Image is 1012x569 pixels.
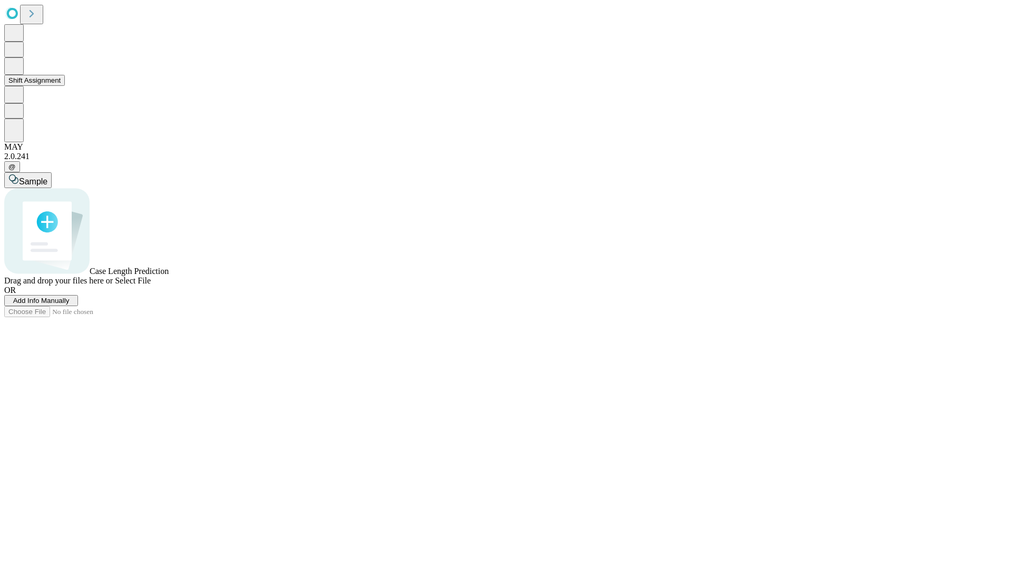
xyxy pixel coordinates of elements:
[4,295,78,306] button: Add Info Manually
[4,276,113,285] span: Drag and drop your files here or
[4,161,20,172] button: @
[90,267,169,276] span: Case Length Prediction
[13,297,70,305] span: Add Info Manually
[8,163,16,171] span: @
[19,177,47,186] span: Sample
[4,286,16,295] span: OR
[4,152,1008,161] div: 2.0.241
[4,75,65,86] button: Shift Assignment
[4,172,52,188] button: Sample
[4,142,1008,152] div: MAY
[115,276,151,285] span: Select File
